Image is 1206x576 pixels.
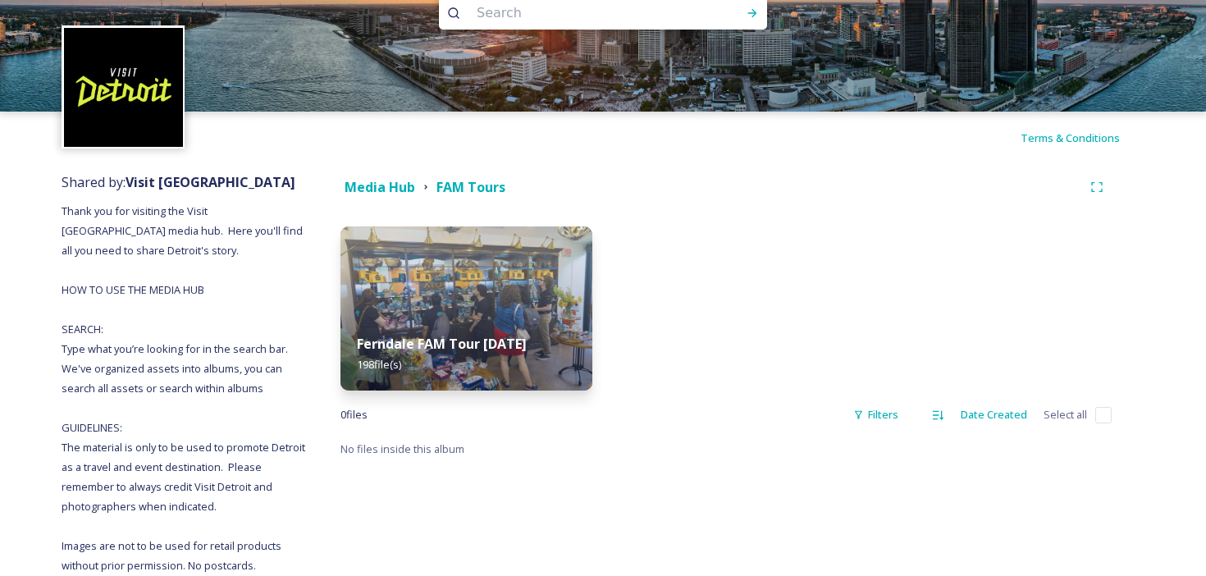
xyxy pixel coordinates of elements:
[845,399,907,431] div: Filters
[340,407,368,423] span: 0 file s
[64,28,183,147] img: VISIT%20DETROIT%20LOGO%20-%20BLACK%20BACKGROUND.png
[62,173,295,191] span: Shared by:
[436,178,505,196] strong: FAM Tours
[126,173,295,191] strong: Visit [GEOGRAPHIC_DATA]
[952,399,1035,431] div: Date Created
[340,226,592,391] img: b31517f4-b72b-407a-bb49-0039cef761eb.jpg
[340,441,464,456] span: No files inside this album
[1021,130,1120,145] span: Terms & Conditions
[1021,128,1144,148] a: Terms & Conditions
[357,357,401,372] span: 198 file(s)
[1044,407,1087,423] span: Select all
[357,335,527,353] strong: Ferndale FAM Tour [DATE]
[345,178,415,196] strong: Media Hub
